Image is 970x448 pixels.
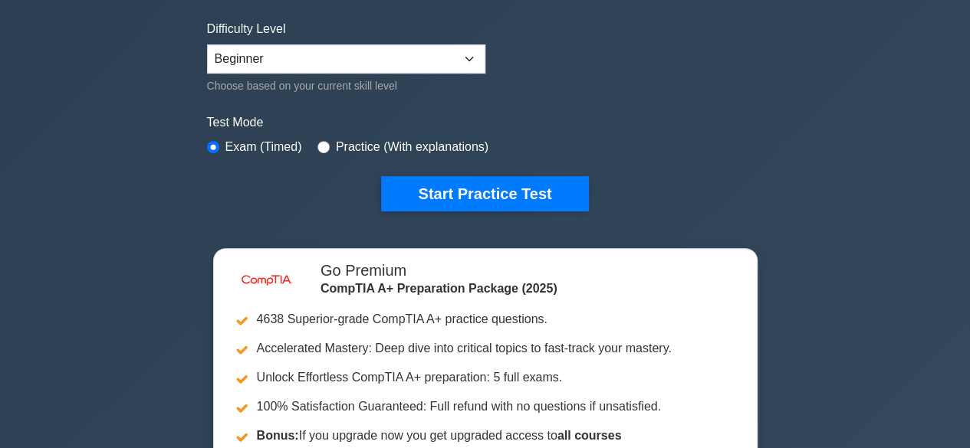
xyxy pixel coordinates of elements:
[207,113,764,132] label: Test Mode
[207,77,485,95] div: Choose based on your current skill level
[336,138,488,156] label: Practice (With explanations)
[225,138,302,156] label: Exam (Timed)
[381,176,588,211] button: Start Practice Test
[207,20,286,38] label: Difficulty Level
